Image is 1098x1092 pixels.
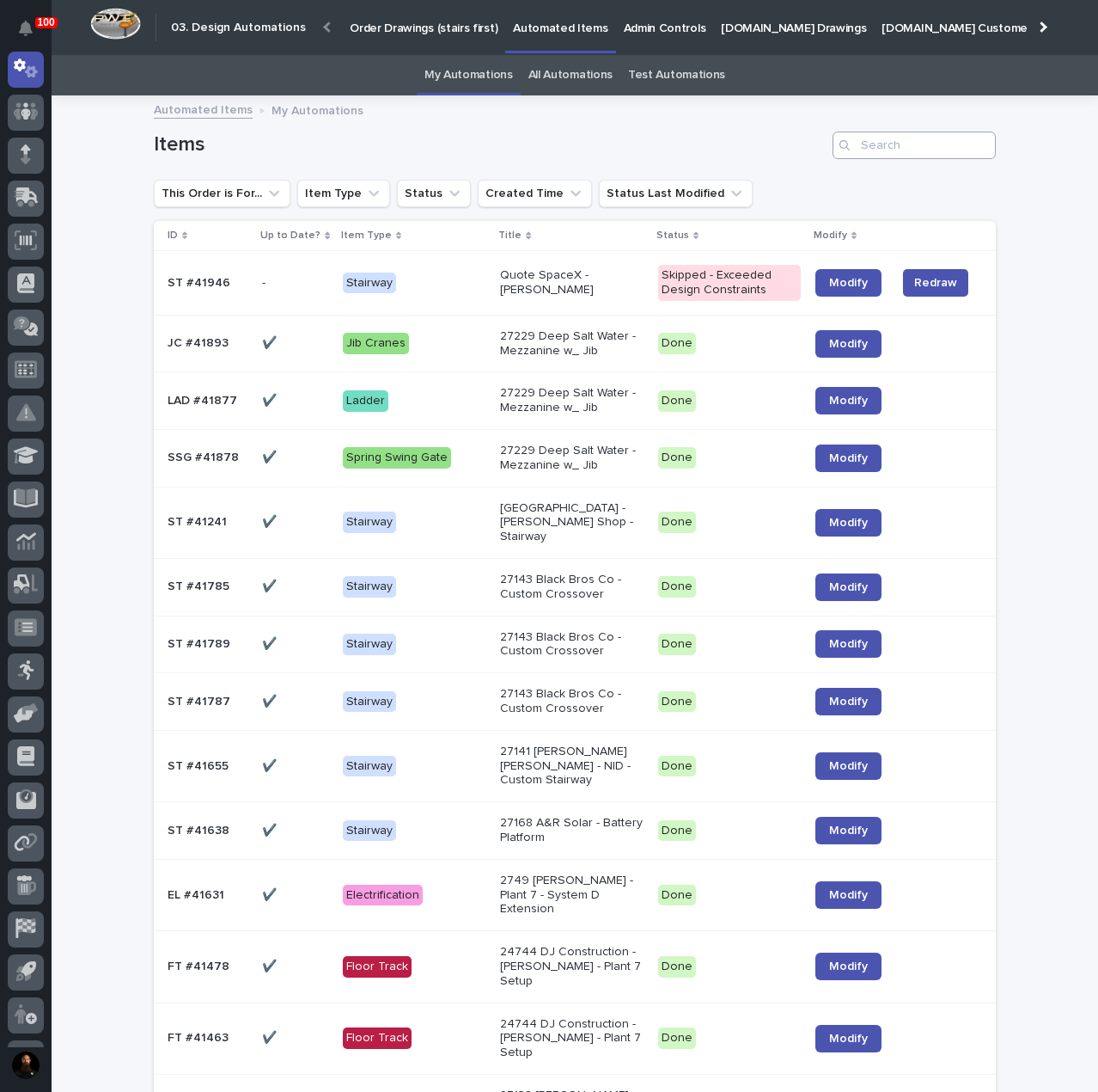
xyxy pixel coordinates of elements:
span: Modify [829,395,868,407]
div: Ladder [343,390,388,412]
span: Modify [829,696,868,708]
tr: ST #41785ST #41785 ✔️✔️ Stairway27143 Black Bros Co - Custom CrossoverDoneModify [154,558,996,616]
p: [GEOGRAPHIC_DATA] - [PERSON_NAME] Shop - Stairway [500,501,644,544]
div: Skipped - Exceeded Design Constraints [658,265,802,301]
p: ✔️ [262,1028,280,1046]
p: FT #41463 [168,1028,232,1046]
p: LAD #41877 [168,390,241,408]
p: ✔️ [262,512,280,530]
p: 100 [38,16,55,28]
div: Stairway [343,576,396,598]
div: Stairway [343,273,396,294]
p: 27229 Deep Salt Water - Mezzanine w_ Jib [500,329,644,359]
p: Item Type [341,226,392,245]
div: Done [658,1028,696,1049]
p: - [262,273,269,291]
button: Status Last Modified [599,180,753,207]
div: Stairway [343,634,396,655]
p: 24744 DJ Construction - [PERSON_NAME] - Plant 7 Setup [500,1017,644,1060]
h2: 03. Design Automations [171,21,306,35]
p: ST #41787 [168,691,234,709]
div: Done [658,390,696,412]
p: ✔️ [262,691,280,709]
div: Spring Swing Gate [343,447,451,469]
p: ✔️ [262,756,280,774]
div: Done [658,576,696,598]
p: 27141 [PERSON_NAME] [PERSON_NAME] - NID - Custom Stairway [500,745,644,788]
input: Search [833,132,996,159]
div: Jib Cranes [343,333,409,354]
p: ST #41638 [168,820,233,838]
a: Modify [815,445,881,472]
div: Done [658,956,696,978]
div: Done [658,756,696,777]
div: Done [658,820,696,842]
tr: ST #41789ST #41789 ✔️✔️ Stairway27143 Black Bros Co - Custom CrossoverDoneModify [154,616,996,673]
p: FT #41478 [168,956,233,974]
div: Stairway [343,756,396,777]
a: Modify [815,817,881,844]
p: 27229 Deep Salt Water - Mezzanine w_ Jib [500,386,644,415]
p: EL #41631 [168,885,228,903]
p: 27168 A&R Solar - Battery Platform [500,816,644,845]
p: 2749 [PERSON_NAME] - Plant 7 - System D Extension [500,874,644,917]
tr: JC #41893JC #41893 ✔️✔️ Jib Cranes27229 Deep Salt Water - Mezzanine w_ JibDoneModify [154,315,996,372]
p: 27143 Black Bros Co - Custom Crossover [500,687,644,716]
p: My Automations [271,100,363,119]
div: Stairway [343,691,396,713]
p: JC #41893 [168,333,232,351]
tr: LAD #41877LAD #41877 ✔️✔️ Ladder27229 Deep Salt Water - Mezzanine w_ JibDoneModify [154,372,996,430]
p: ✔️ [262,576,280,594]
a: Modify [815,269,881,297]
button: Redraw [903,269,968,297]
div: Done [658,634,696,655]
p: ST #41785 [168,576,233,594]
p: 27143 Black Bros Co - Custom Crossover [500,573,644,602]
img: Workspace Logo [90,8,141,40]
p: ID [168,226,178,245]
span: Modify [829,1033,868,1045]
button: Status [397,180,471,207]
p: Quote SpaceX - [PERSON_NAME] [500,268,644,298]
div: Done [658,333,696,354]
span: Modify [829,452,868,464]
p: ST #41655 [168,756,232,774]
a: Modify [815,509,881,537]
div: Done [658,447,696,469]
span: Modify [829,277,868,289]
div: Done [658,512,696,533]
p: Title [498,226,522,245]
p: Up to Date? [260,226,320,245]
div: Floor Track [343,956,412,978]
a: Modify [815,953,881,980]
p: ✔️ [262,885,280,903]
p: 27143 Black Bros Co - Custom Crossover [500,630,644,659]
span: Modify [829,638,868,650]
a: Modify [815,881,881,909]
a: Modify [815,688,881,715]
div: Notifications100 [21,21,44,48]
button: Item Type [297,180,390,207]
div: Done [658,885,696,906]
span: Modify [829,960,868,972]
p: ST #41789 [168,634,234,652]
p: ✔️ [262,333,280,351]
p: ST #41946 [168,273,234,291]
p: Status [656,226,689,245]
a: Modify [815,330,881,358]
h1: Items [154,132,826,157]
span: Modify [829,517,868,529]
a: Test Automations [628,55,725,95]
span: Modify [829,760,868,772]
p: ✔️ [262,390,280,408]
tr: ST #41787ST #41787 ✔️✔️ Stairway27143 Black Bros Co - Custom CrossoverDoneModify [154,673,996,731]
span: Modify [829,889,868,901]
button: Notifications [8,10,44,46]
a: My Automations [424,55,513,95]
div: Stairway [343,512,396,533]
p: ✔️ [262,447,280,465]
a: Modify [815,1025,881,1052]
p: ✔️ [262,634,280,652]
span: Modify [829,581,868,593]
